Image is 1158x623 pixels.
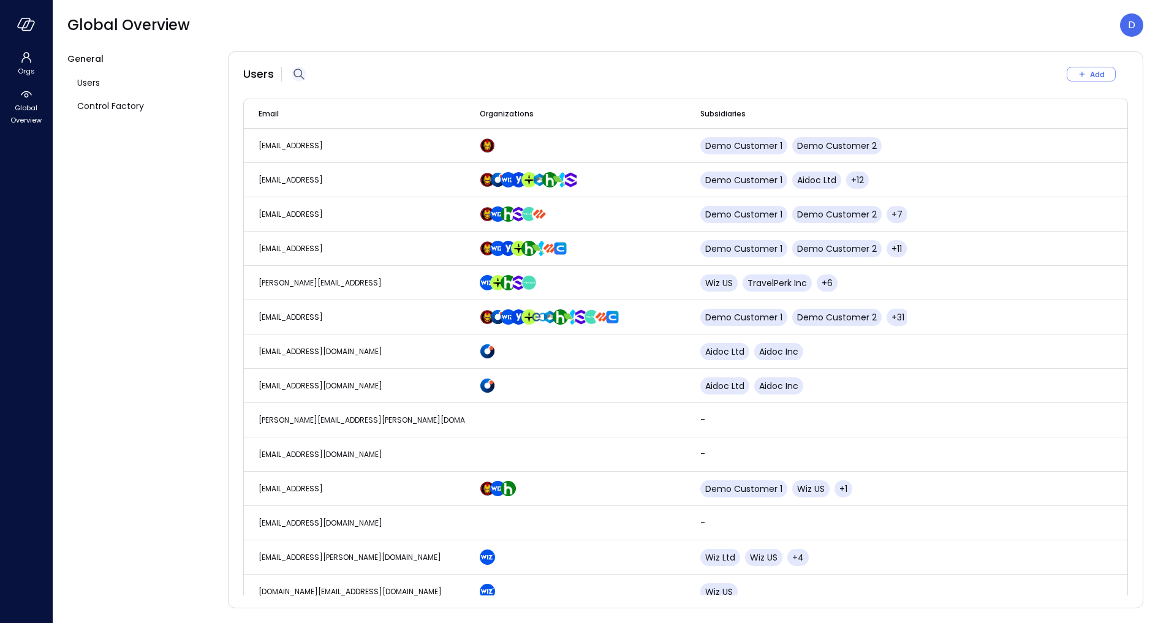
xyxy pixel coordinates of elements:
div: Cvent [558,241,568,256]
img: rosehlgmm5jjurozkspi [501,241,516,256]
span: Aidoc Inc [759,345,798,358]
div: CyberArk [537,172,547,187]
div: Wiz [485,549,495,565]
div: Edgeconnex [537,309,547,325]
div: Wiz [485,584,495,599]
span: [EMAIL_ADDRESS][DOMAIN_NAME] [259,449,382,459]
img: zbmm8o9awxf8yv3ehdzf [532,241,547,256]
img: oujisyhxiqy1h0xilnqx [573,309,589,325]
img: gkfkl11jtdpupy4uruhy [532,309,547,325]
img: euz2wel6fvrjeyhjwgr9 [490,275,505,290]
div: CyberArk [547,309,558,325]
p: - [700,413,945,426]
div: SentinelOne [568,172,578,187]
img: dweq851rzgflucm4u1c8 [584,309,599,325]
img: scnakozdowacoarmaydw [480,481,495,496]
img: scnakozdowacoarmaydw [480,206,495,222]
div: Aidoc [495,309,505,325]
div: Hippo [558,309,568,325]
span: Wiz Ltd [705,551,735,564]
div: Wiz [485,275,495,290]
div: PaloAlto [599,309,610,325]
img: a5he5ildahzqx8n3jb8t [542,309,558,325]
div: Demo Customer [485,138,495,153]
img: cfcvbyzhwvtbhao628kj [480,584,495,599]
a: Users [67,71,218,94]
span: Orgs [18,65,35,77]
img: hs4uxyqbml240cwf4com [542,241,558,256]
span: [EMAIL_ADDRESS] [259,175,323,185]
div: Aidoc [495,172,505,187]
div: Demo Customer [485,309,495,325]
img: ynjrjpaiymlkbkxtflmu [501,481,516,496]
span: Aidoc Ltd [705,380,744,392]
div: Tekion [526,275,537,290]
img: scnakozdowacoarmaydw [480,241,495,256]
span: Demo Customer 2 [797,140,877,152]
span: Users [243,66,274,82]
span: [EMAIL_ADDRESS] [259,140,323,151]
div: SentinelOne [516,275,526,290]
span: General [67,53,104,65]
span: Demo Customer 1 [705,243,782,255]
span: +4 [792,551,804,564]
div: TravelPerk [495,275,505,290]
img: dffl40ddomgeofigsm5p [605,309,620,325]
span: Aidoc Inc [759,380,798,392]
span: Global Overview [7,102,45,126]
img: dweq851rzgflucm4u1c8 [521,206,537,222]
span: Demo Customer 1 [705,174,782,186]
div: Tekion [526,206,537,222]
span: [PERSON_NAME][EMAIL_ADDRESS][PERSON_NAME][DOMAIN_NAME] [259,415,500,425]
span: Wiz US [705,277,733,289]
p: - [700,516,945,529]
img: ynjrjpaiymlkbkxtflmu [542,172,558,187]
img: zbmm8o9awxf8yv3ehdzf [553,172,568,187]
div: SentinelOne [516,206,526,222]
div: Yotpo [516,172,526,187]
div: Demo Customer [485,481,495,496]
div: Hippo [547,172,558,187]
span: +11 [891,243,902,255]
img: oujisyhxiqy1h0xilnqx [563,172,578,187]
span: Wiz US [750,551,778,564]
div: Cvent [610,309,620,325]
img: cfcvbyzhwvtbhao628kj [501,309,516,325]
span: Global Overview [67,15,190,35]
span: Demo Customer 1 [705,208,782,221]
img: ynjrjpaiymlkbkxtflmu [521,241,537,256]
img: ynjrjpaiymlkbkxtflmu [501,206,516,222]
div: Orgs [2,49,50,78]
div: Wiz [505,309,516,325]
img: cfcvbyzhwvtbhao628kj [490,481,505,496]
img: cfcvbyzhwvtbhao628kj [501,172,516,187]
span: [DOMAIN_NAME][EMAIL_ADDRESS][DOMAIN_NAME] [259,586,442,597]
span: Control Factory [77,99,144,113]
div: Hippo [505,206,516,222]
img: cfcvbyzhwvtbhao628kj [490,241,505,256]
span: +6 [822,277,833,289]
img: hddnet8eoxqedtuhlo6i [480,344,495,359]
a: Control Factory [67,94,218,118]
span: [EMAIL_ADDRESS][PERSON_NAME][DOMAIN_NAME] [259,552,441,562]
p: - [700,448,945,460]
p: D [1128,18,1135,32]
img: cfcvbyzhwvtbhao628kj [480,275,495,290]
div: Wiz [495,241,505,256]
div: Demo Customer [485,241,495,256]
img: hs4uxyqbml240cwf4com [594,309,610,325]
span: Aidoc Ltd [705,345,744,358]
div: TravelPerk [526,309,537,325]
div: AppsFlyer [558,172,568,187]
div: Aidoc [485,378,495,393]
span: Organizations [480,108,534,120]
img: euz2wel6fvrjeyhjwgr9 [511,241,526,256]
img: euz2wel6fvrjeyhjwgr9 [521,172,537,187]
img: oujisyhxiqy1h0xilnqx [511,275,526,290]
img: hddnet8eoxqedtuhlo6i [490,309,505,325]
img: zbmm8o9awxf8yv3ehdzf [563,309,578,325]
span: Aidoc Ltd [797,174,836,186]
div: Dudu [1120,13,1143,37]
